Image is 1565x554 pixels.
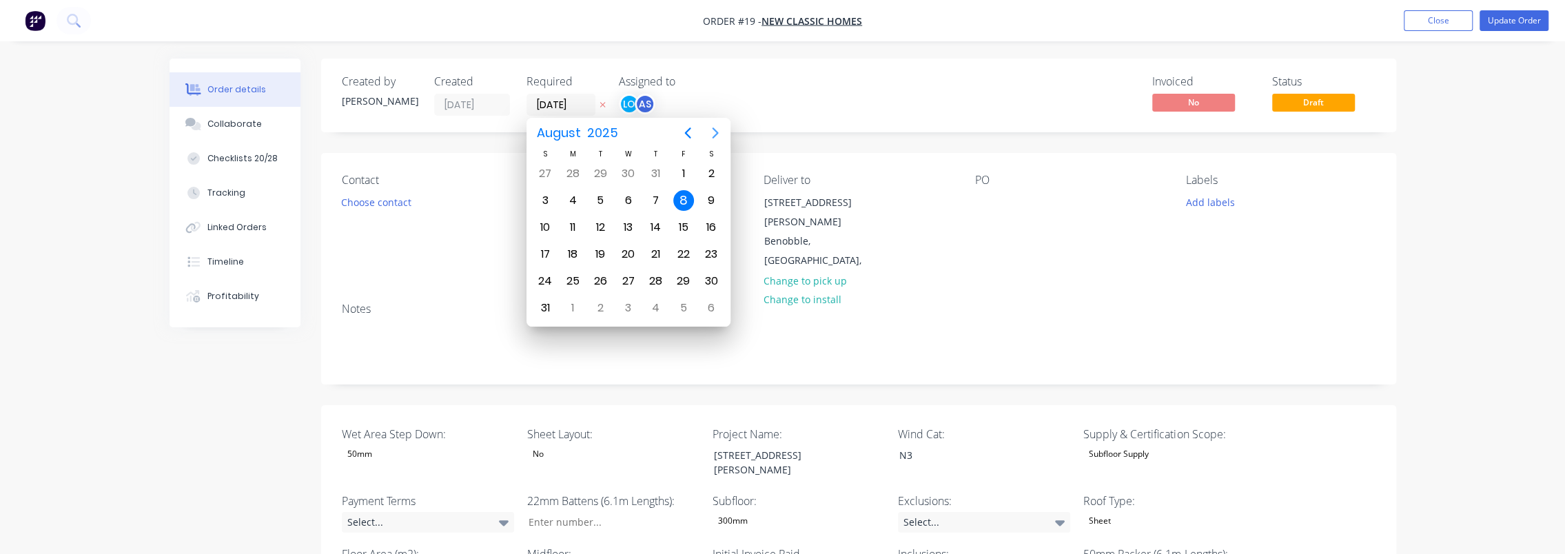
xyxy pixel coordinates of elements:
div: Notes [342,302,1375,316]
div: 300mm [713,512,753,530]
div: Sheet [1083,512,1116,530]
div: Tuesday, August 19, 2025 [590,244,611,265]
div: Thursday, August 14, 2025 [646,217,666,238]
span: No [1152,94,1235,111]
div: Saturday, September 6, 2025 [701,298,722,318]
div: Thursday, August 21, 2025 [646,244,666,265]
div: Subfloor Supply [1083,445,1154,463]
div: Required [526,75,602,88]
div: S [531,148,559,160]
div: Sunday, August 31, 2025 [535,298,555,318]
div: AS [635,94,655,114]
div: Thursday, August 28, 2025 [646,271,666,291]
div: Tracking [207,187,245,199]
div: [STREET_ADDRESS][PERSON_NAME]Benobble, [GEOGRAPHIC_DATA], [753,192,890,271]
div: Saturday, August 23, 2025 [701,244,722,265]
div: [STREET_ADDRESS][PERSON_NAME] [702,445,874,480]
a: New Classic Homes [761,14,862,28]
div: PO [975,174,1164,187]
div: Thursday, July 31, 2025 [646,163,666,184]
div: Monday, September 1, 2025 [562,298,583,318]
div: Saturday, August 30, 2025 [701,271,722,291]
div: Monday, August 18, 2025 [562,244,583,265]
button: Tracking [170,176,300,210]
label: Project Name: [713,426,885,442]
span: 2025 [584,121,621,145]
div: Created by [342,75,418,88]
label: Roof Type: [1083,493,1256,509]
button: Timeline [170,245,300,279]
button: Next page [702,119,729,147]
button: Change to pick up [756,271,854,289]
div: Friday, August 1, 2025 [673,163,694,184]
span: August [533,121,584,145]
div: Wednesday, July 30, 2025 [617,163,638,184]
div: Tuesday, August 5, 2025 [590,190,611,211]
div: Checklists 20/28 [207,152,278,165]
div: Sunday, August 10, 2025 [535,217,555,238]
div: Friday, August 15, 2025 [673,217,694,238]
div: Wednesday, August 27, 2025 [617,271,638,291]
div: Wednesday, August 6, 2025 [617,190,638,211]
button: Update Order [1480,10,1548,31]
span: Order #19 - [703,14,761,28]
div: Saturday, August 16, 2025 [701,217,722,238]
button: Close [1404,10,1473,31]
div: Friday, August 8, 2025 [673,190,694,211]
div: Invoiced [1152,75,1256,88]
button: Checklists 20/28 [170,141,300,176]
div: Sunday, July 27, 2025 [535,163,555,184]
label: Exclusions: [898,493,1070,509]
div: Status [1272,75,1375,88]
div: Wednesday, August 13, 2025 [617,217,638,238]
button: Previous page [674,119,702,147]
label: Sheet Layout: [527,426,699,442]
label: Wind Cat: [898,426,1070,442]
button: Order details [170,72,300,107]
div: Contact [342,174,531,187]
div: T [586,148,614,160]
div: Wednesday, August 20, 2025 [617,244,638,265]
div: Timeline [207,256,244,268]
div: [STREET_ADDRESS][PERSON_NAME] [764,193,879,232]
div: Tuesday, July 29, 2025 [590,163,611,184]
div: Thursday, September 4, 2025 [646,298,666,318]
div: S [697,148,725,160]
div: Friday, August 22, 2025 [673,244,694,265]
div: Select... [898,512,1070,533]
div: No [527,445,549,463]
div: Tuesday, September 2, 2025 [590,298,611,318]
div: Monday, July 28, 2025 [562,163,583,184]
div: Sunday, August 17, 2025 [535,244,555,265]
div: [PERSON_NAME] [342,94,418,108]
div: Sunday, August 3, 2025 [535,190,555,211]
label: Wet Area Step Down: [342,426,514,442]
div: Deliver to [764,174,952,187]
div: Assigned to [619,75,757,88]
div: Sunday, August 24, 2025 [535,271,555,291]
div: N3 [888,445,1061,465]
div: Saturday, August 2, 2025 [701,163,722,184]
button: Change to install [756,290,848,309]
div: Select... [342,512,514,533]
div: Linked Orders [207,221,267,234]
label: Payment Terms [342,493,514,509]
div: W [614,148,642,160]
div: Benobble, [GEOGRAPHIC_DATA], [764,232,879,270]
div: Profitability [207,290,259,302]
label: 22mm Battens (6.1m Lengths): [527,493,699,509]
span: Draft [1272,94,1355,111]
div: Tuesday, August 12, 2025 [590,217,611,238]
div: Wednesday, September 3, 2025 [617,298,638,318]
div: Order details [207,83,266,96]
div: T [642,148,670,160]
div: 50mm [342,445,378,463]
div: Labels [1186,174,1375,187]
div: Monday, August 25, 2025 [562,271,583,291]
div: Collaborate [207,118,262,130]
img: Factory [25,10,45,31]
div: Thursday, August 7, 2025 [646,190,666,211]
button: Linked Orders [170,210,300,245]
div: LO [619,94,640,114]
